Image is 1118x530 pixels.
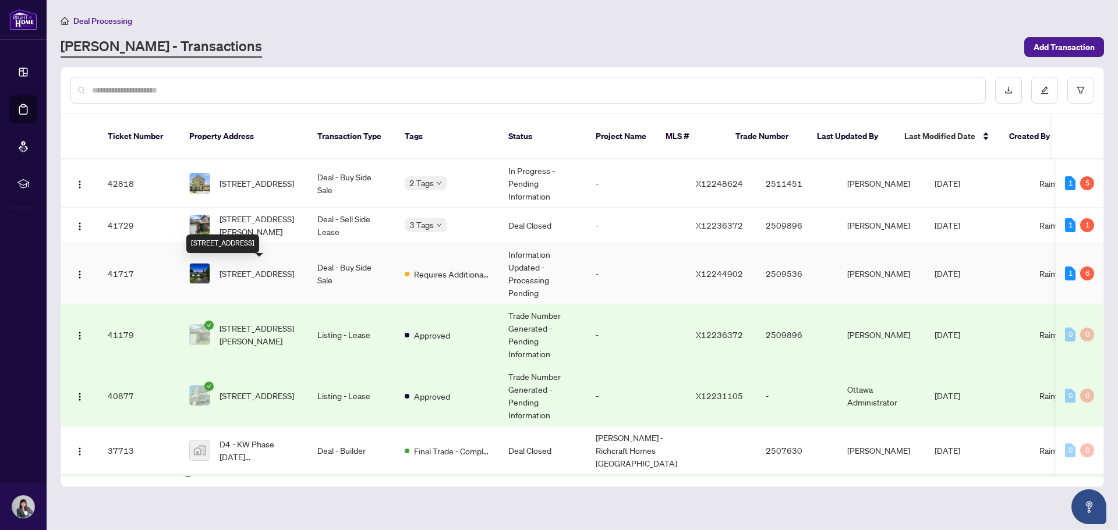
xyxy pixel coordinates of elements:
[1004,86,1013,94] span: download
[1080,328,1094,342] div: 0
[70,174,89,193] button: Logo
[756,208,838,243] td: 2509896
[935,220,960,230] span: [DATE]
[220,177,294,190] span: [STREET_ADDRESS]
[98,304,180,365] td: 41179
[220,437,299,463] span: D4 - KW Phase [DATE][STREET_ADDRESS]
[935,445,960,456] span: [DATE]
[308,304,395,365] td: Listing - Lease
[1039,178,1076,188] span: Rainy Gou
[586,208,687,243] td: -
[190,264,210,283] img: thumbnail-img
[586,426,687,475] td: [PERSON_NAME] - Richcraft Homes [GEOGRAPHIC_DATA]
[838,304,925,365] td: [PERSON_NAME]
[1067,77,1094,104] button: filter
[1039,329,1076,340] span: Rainy Gou
[756,243,838,304] td: 2509536
[499,208,586,243] td: Deal Closed
[1080,176,1094,190] div: 5
[436,180,442,186] span: down
[1024,37,1104,57] button: Add Transaction
[1080,389,1094,403] div: 0
[414,329,450,342] span: Approved
[414,268,490,280] span: Requires Additional Docs
[75,331,84,340] img: Logo
[1031,77,1058,104] button: edit
[70,325,89,344] button: Logo
[1065,443,1075,457] div: 0
[61,37,262,58] a: [PERSON_NAME] - Transactions
[838,426,925,475] td: [PERSON_NAME]
[98,114,180,159] th: Ticket Number
[414,444,490,457] span: Final Trade - Completed
[1080,266,1094,280] div: 6
[696,268,743,279] span: X12244902
[75,222,84,231] img: Logo
[9,9,37,30] img: logo
[1065,328,1075,342] div: 0
[586,159,687,208] td: -
[586,114,656,159] th: Project Name
[183,476,193,485] span: check-circle
[308,208,395,243] td: Deal - Sell Side Lease
[98,426,180,475] td: 37713
[756,304,838,365] td: 2509896
[995,77,1022,104] button: download
[98,159,180,208] td: 42818
[1077,86,1085,94] span: filter
[1039,445,1076,456] span: Rainy Gou
[696,390,743,401] span: X12231105
[308,114,395,159] th: Transaction Type
[204,321,214,330] span: check-circle
[395,114,499,159] th: Tags
[1065,176,1075,190] div: 1
[904,130,975,143] span: Last Modified Date
[499,243,586,304] td: Information Updated - Processing Pending
[75,180,84,189] img: Logo
[73,16,132,26] span: Deal Processing
[696,220,743,230] span: X12236372
[409,176,434,190] span: 2 Tags
[838,208,925,243] td: [PERSON_NAME]
[499,365,586,426] td: Trade Number Generated - Pending Information
[756,159,838,208] td: 2511451
[696,329,743,340] span: X12236372
[98,365,180,426] td: 40877
[75,392,84,401] img: Logo
[935,390,960,401] span: [DATE]
[70,386,89,405] button: Logo
[61,17,69,25] span: home
[696,178,743,188] span: X12248624
[1065,389,1075,403] div: 0
[308,365,395,426] td: Listing - Lease
[190,325,210,344] img: thumbnail-img
[98,243,180,304] td: 41717
[1065,266,1075,280] div: 1
[1071,489,1106,524] button: Open asap
[70,441,89,460] button: Logo
[808,114,895,159] th: Last Updated By
[499,304,586,365] td: Trade Number Generated - Pending Information
[180,114,308,159] th: Property Address
[656,114,726,159] th: MLS #
[499,114,586,159] th: Status
[190,215,210,235] img: thumbnail-img
[756,426,838,475] td: 2507630
[308,243,395,304] td: Deal - Buy Side Sale
[935,268,960,279] span: [DATE]
[1039,268,1076,279] span: Rainy Gou
[895,114,1000,159] th: Last Modified Date
[220,267,294,280] span: [STREET_ADDRESS]
[1000,114,1070,159] th: Created By
[75,270,84,279] img: Logo
[1039,220,1076,230] span: Rainy Gou
[756,365,838,426] td: -
[1039,390,1076,401] span: Rainy Gou
[935,178,960,188] span: [DATE]
[70,264,89,283] button: Logo
[220,389,294,402] span: [STREET_ADDRESS]
[1065,218,1075,232] div: 1
[204,382,214,391] span: check-circle
[436,222,442,228] span: down
[220,212,299,238] span: [STREET_ADDRESS][PERSON_NAME]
